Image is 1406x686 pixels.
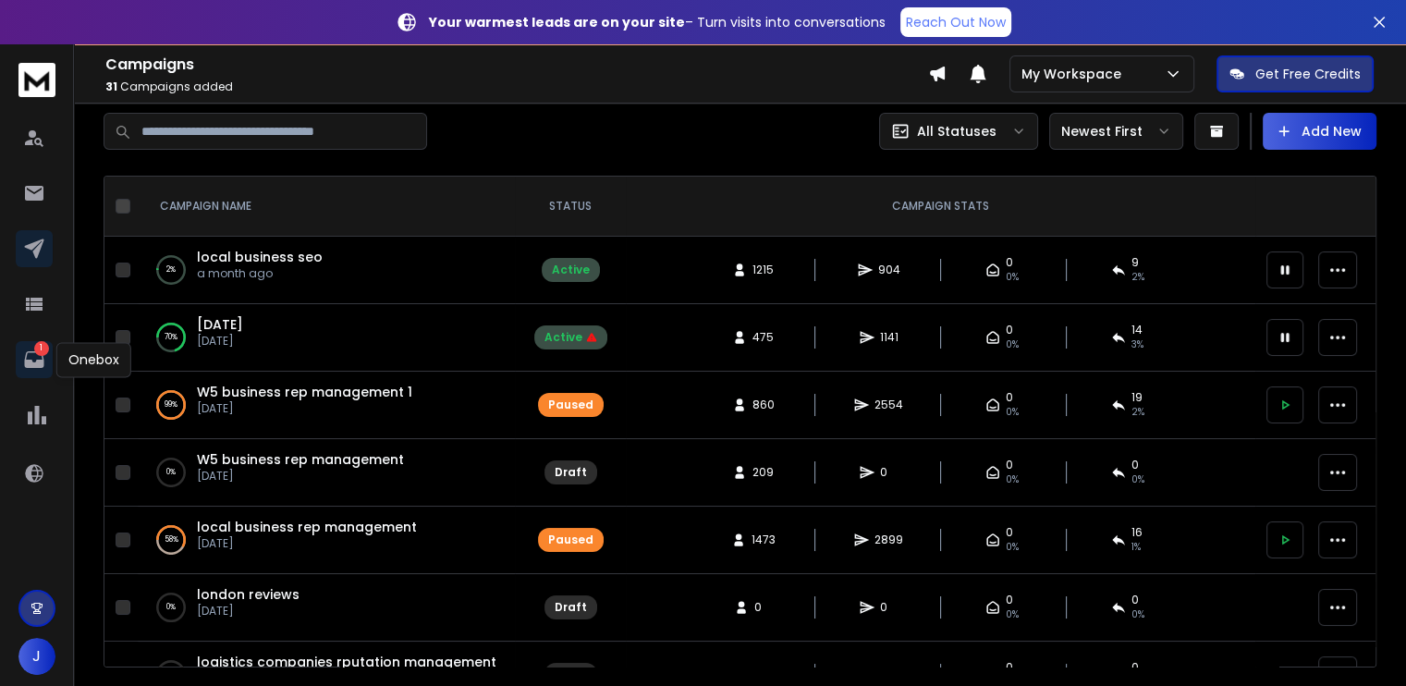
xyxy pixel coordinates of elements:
span: 0 [1131,660,1139,675]
td: 2%local business seoa month ago [138,237,515,304]
h1: Campaigns [105,54,928,76]
p: Reach Out Now [906,13,1006,31]
span: 0 [1006,390,1013,405]
span: 0 [880,600,899,615]
span: 0% [1006,472,1019,487]
a: 1 [16,341,53,378]
span: 0% [1006,270,1019,285]
span: 475 [752,330,774,345]
span: 2 % [1131,270,1144,285]
p: [DATE] [197,536,417,551]
p: a month ago [197,266,323,281]
p: All Statuses [917,122,996,141]
p: 0 % [166,598,176,617]
span: 3 % [1131,337,1143,352]
td: 58%local business rep management[DATE] [138,507,515,574]
span: 0 [754,600,773,615]
button: J [18,638,55,675]
p: 70 % [165,328,177,347]
td: 0%W5 business rep management[DATE] [138,439,515,507]
p: [DATE] [197,604,300,619]
td: 99%W5 business rep management 1[DATE] [138,372,515,439]
div: Paused [548,398,593,412]
span: 0% [1006,405,1019,420]
div: Active [544,330,597,345]
strong: Your warmest leads are on your site [429,13,685,31]
span: 0% [1006,337,1019,352]
span: 2899 [874,533,903,547]
div: Onebox [56,342,131,377]
td: 0%london reviews[DATE] [138,574,515,642]
p: 1 [34,341,49,356]
span: 0 [1131,458,1139,472]
span: 0 [1006,660,1013,675]
span: 0% [1131,472,1144,487]
span: 0 [880,465,899,480]
a: Reach Out Now [900,7,1011,37]
span: 904 [878,263,900,277]
th: CAMPAIGN NAME [138,177,515,237]
span: 0 [1006,525,1013,540]
span: 1 % [1131,540,1141,555]
span: 2 % [1131,405,1144,420]
p: 0 % [166,666,176,684]
span: 0 [1006,323,1013,337]
button: Add New [1263,113,1376,150]
span: 0 [1131,593,1139,607]
p: Get Free Credits [1255,65,1361,83]
span: 0% [1131,607,1144,622]
button: Get Free Credits [1216,55,1374,92]
span: 1473 [752,533,776,547]
span: 209 [752,465,774,480]
th: CAMPAIGN STATS [626,177,1255,237]
p: 0 % [166,463,176,482]
p: – Turn visits into conversations [429,13,886,31]
p: Campaigns added [105,80,928,94]
p: 58 % [165,531,178,549]
button: Newest First [1049,113,1183,150]
a: local business rep management [197,518,417,536]
span: 14 [1131,323,1143,337]
div: Active [552,263,590,277]
span: 2554 [874,398,903,412]
span: 16 [1131,525,1143,540]
span: 19 [1131,390,1143,405]
span: 1141 [880,330,899,345]
img: logo [18,63,55,97]
a: logistics companies rputation management [197,653,496,671]
span: 9 [1131,255,1139,270]
p: 2 % [166,261,176,279]
div: Draft [555,600,587,615]
span: 0 [1006,593,1013,607]
a: W5 business rep management [197,450,404,469]
a: local business seo [197,248,323,266]
span: 0% [1006,607,1019,622]
p: [DATE] [197,401,412,416]
span: 0% [1006,540,1019,555]
a: W5 business rep management 1 [197,383,412,401]
div: Paused [548,533,593,547]
a: london reviews [197,585,300,604]
span: 31 [105,79,117,94]
span: 0 [1006,255,1013,270]
p: [DATE] [197,469,404,484]
p: My Workspace [1021,65,1129,83]
td: 70%[DATE][DATE] [138,304,515,372]
span: 1215 [752,263,774,277]
p: [DATE] [197,334,243,349]
div: Draft [555,465,587,480]
p: 99 % [165,396,177,414]
span: 860 [752,398,775,412]
a: [DATE] [197,315,243,334]
span: 0 [1006,458,1013,472]
th: STATUS [515,177,626,237]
